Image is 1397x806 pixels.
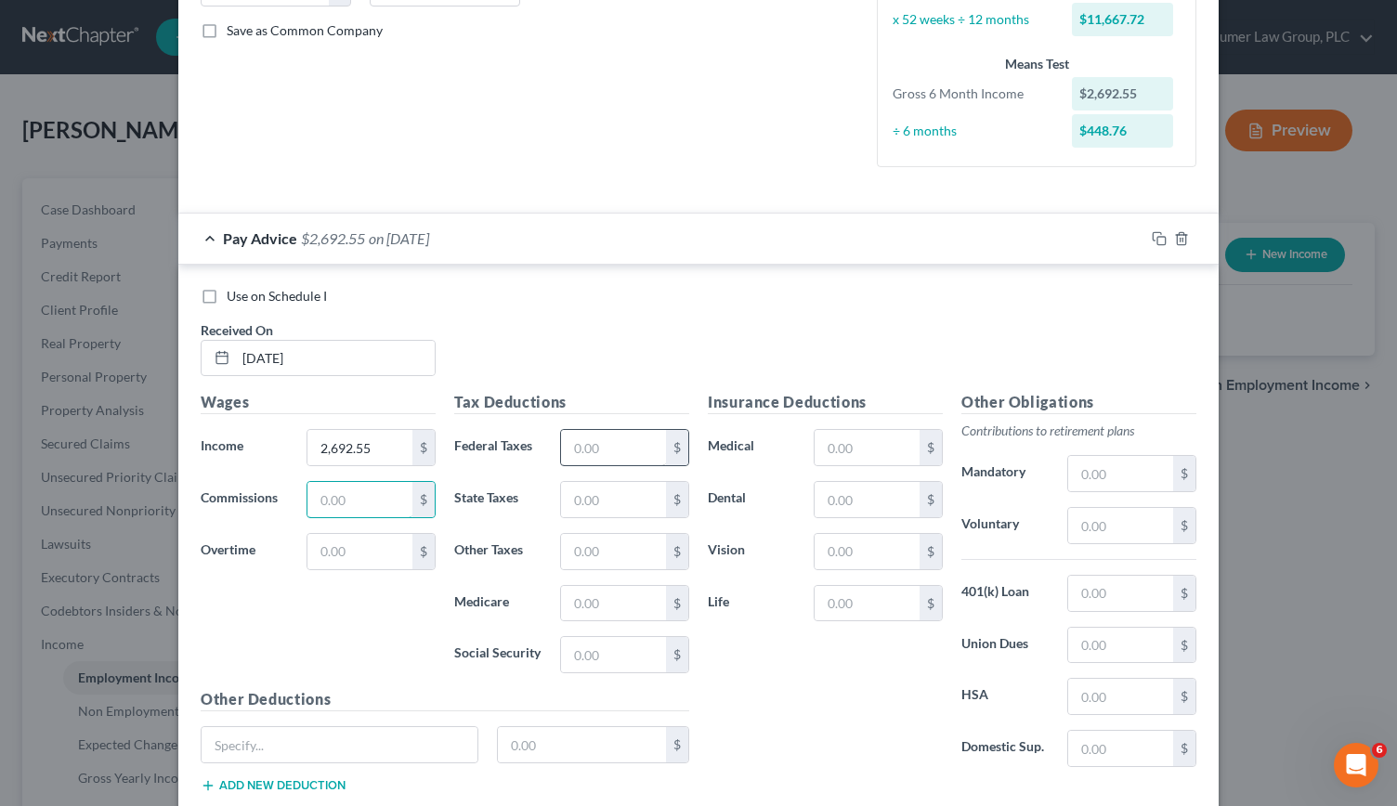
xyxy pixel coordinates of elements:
label: Mandatory [952,455,1058,492]
div: $ [666,586,688,621]
input: 0.00 [815,586,920,621]
input: 0.00 [1068,508,1173,543]
div: $ [1173,508,1195,543]
label: State Taxes [445,481,551,518]
iframe: Intercom live chat [1334,743,1378,787]
input: 0.00 [1068,731,1173,766]
div: $ [1173,679,1195,714]
label: Life [698,585,804,622]
span: Use on Schedule I [227,288,327,304]
input: 0.00 [815,430,920,465]
label: HSA [952,678,1058,715]
h5: Tax Deductions [454,391,689,414]
input: 0.00 [1068,679,1173,714]
label: Overtime [191,533,297,570]
label: Domestic Sup. [952,730,1058,767]
div: $ [666,482,688,517]
div: $ [666,637,688,672]
div: $ [412,430,435,465]
div: $ [666,727,688,762]
input: 0.00 [307,430,412,465]
div: $11,667.72 [1072,3,1174,36]
label: Other Taxes [445,533,551,570]
h5: Other Deductions [201,688,689,711]
label: Union Dues [952,627,1058,664]
h5: Wages [201,391,436,414]
div: $448.76 [1072,114,1174,148]
div: $ [920,430,942,465]
input: 0.00 [815,482,920,517]
button: Add new deduction [201,778,346,793]
div: x 52 weeks ÷ 12 months [883,10,1063,29]
div: ÷ 6 months [883,122,1063,140]
input: 0.00 [1068,576,1173,611]
div: $ [920,586,942,621]
input: 0.00 [561,586,666,621]
div: $ [666,534,688,569]
div: $2,692.55 [1072,77,1174,110]
input: 0.00 [561,430,666,465]
div: $ [1173,731,1195,766]
input: 0.00 [1068,456,1173,491]
input: 0.00 [1068,628,1173,663]
input: 0.00 [561,534,666,569]
span: $2,692.55 [301,229,365,247]
div: $ [920,534,942,569]
div: $ [1173,456,1195,491]
div: Gross 6 Month Income [883,84,1063,103]
span: Pay Advice [223,229,297,247]
input: 0.00 [307,482,412,517]
div: $ [920,482,942,517]
label: Medical [698,429,804,466]
span: Save as Common Company [227,22,383,38]
label: 401(k) Loan [952,575,1058,612]
input: 0.00 [498,727,667,762]
label: Voluntary [952,507,1058,544]
div: $ [412,482,435,517]
span: 6 [1372,743,1387,758]
input: MM/DD/YYYY [236,341,435,376]
label: Medicare [445,585,551,622]
div: $ [1173,576,1195,611]
h5: Other Obligations [961,391,1196,414]
div: Means Test [893,55,1181,73]
h5: Insurance Deductions [708,391,943,414]
input: 0.00 [307,534,412,569]
label: Social Security [445,636,551,673]
div: $ [1173,628,1195,663]
input: 0.00 [561,637,666,672]
span: Received On [201,322,273,338]
div: $ [666,430,688,465]
div: $ [412,534,435,569]
span: on [DATE] [369,229,429,247]
label: Dental [698,481,804,518]
label: Federal Taxes [445,429,551,466]
label: Commissions [191,481,297,518]
p: Contributions to retirement plans [961,422,1196,440]
input: 0.00 [815,534,920,569]
label: Vision [698,533,804,570]
input: 0.00 [561,482,666,517]
span: Income [201,437,243,453]
input: Specify... [202,727,477,762]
